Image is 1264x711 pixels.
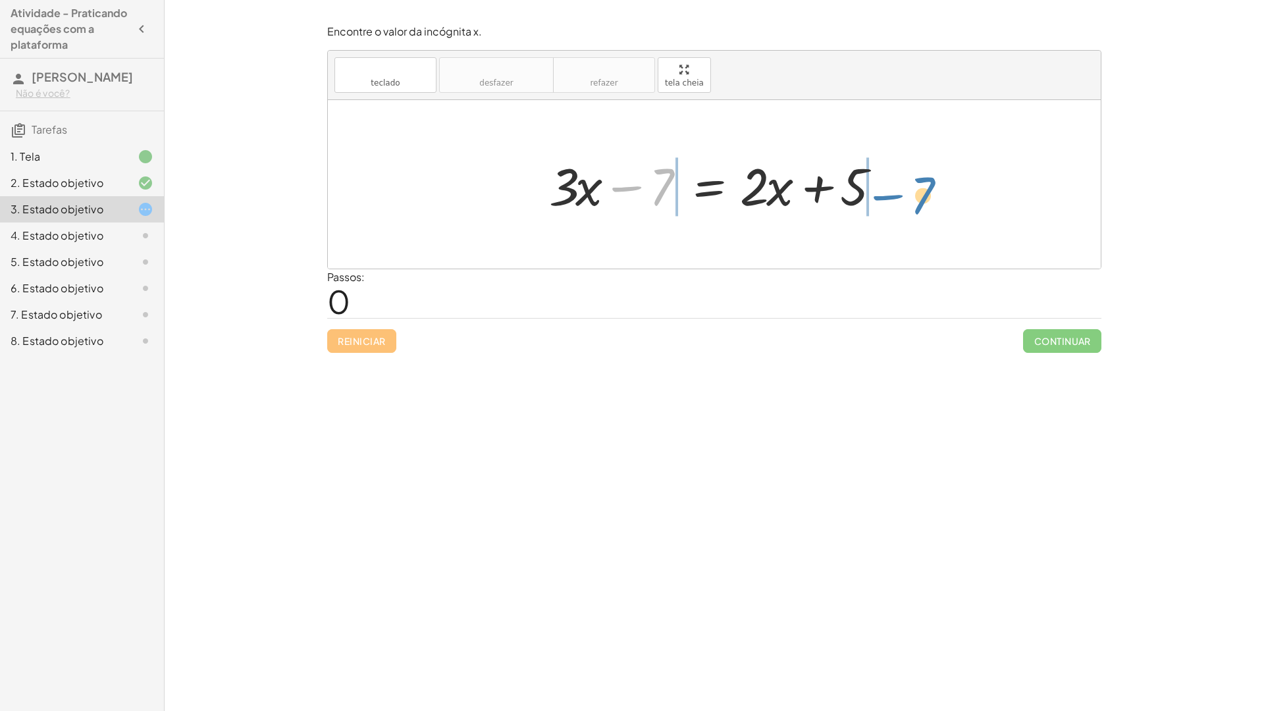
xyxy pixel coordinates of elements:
font: 4. Estado objetivo [11,228,103,242]
font: Passos: [327,270,365,284]
font: tela cheia [665,78,704,88]
i: Task started. [138,201,153,217]
i: Task not started. [138,228,153,244]
font: 8. Estado objetivo [11,334,103,348]
font: Atividade - Praticando equações com a plataforma [11,6,127,51]
font: refazer [560,63,648,76]
font: 6. Estado objetivo [11,281,103,295]
font: 7. Estado objetivo [11,307,102,321]
i: Task finished. [138,149,153,165]
font: 5. Estado objetivo [11,255,103,269]
button: desfazerdesfazer [439,57,554,93]
font: Não é você? [16,87,70,99]
font: Tarefas [32,122,67,136]
font: 2. Estado objetivo [11,176,103,190]
font: 1. Tela [11,149,40,163]
font: desfazer [446,63,546,76]
button: tela cheia [658,57,711,93]
font: Encontre o valor da incógnita x. [327,24,482,38]
i: Task finished and correct. [138,175,153,191]
font: 3. Estado objetivo [11,202,103,216]
i: Task not started. [138,307,153,323]
button: refazerrefazer [553,57,655,93]
button: tecladoteclado [334,57,436,93]
i: Task not started. [138,254,153,270]
font: 0 [327,281,350,321]
i: Task not started. [138,333,153,349]
font: teclado [342,63,429,76]
font: desfazer [479,78,513,88]
font: teclado [371,78,400,88]
font: refazer [590,78,618,88]
font: [PERSON_NAME] [32,69,133,84]
i: Task not started. [138,280,153,296]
